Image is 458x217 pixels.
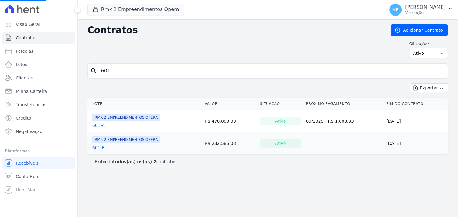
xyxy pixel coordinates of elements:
[16,102,46,108] span: Transferências
[92,136,160,143] span: RMK 2 EMPREENDIMENTOS OPERA
[260,117,301,125] div: Ativo
[202,132,258,155] td: R$ 232.585,08
[260,139,301,148] div: Ativo
[87,98,202,110] th: Lote
[92,145,105,151] a: 601-B
[384,98,448,110] th: Fim do Contrato
[2,157,75,169] a: Recebíveis
[304,98,384,110] th: Próximo Pagamento
[92,122,105,128] a: 601-A
[2,85,75,97] a: Minha Carteira
[2,58,75,71] a: Lotes
[5,147,73,155] div: Plataformas
[202,98,258,110] th: Valor
[90,67,97,75] i: search
[16,160,39,166] span: Recebíveis
[202,110,258,132] td: R$ 470.000,00
[306,119,354,124] a: 09/2025 - R$ 1.803,33
[97,65,446,77] input: Buscar por nome do lote
[87,4,184,15] button: Rmk 2 Empreendimentos Opera
[16,88,47,94] span: Minha Carteira
[87,25,381,36] h2: Contratos
[385,1,458,18] button: MR [PERSON_NAME] Ver opções
[113,159,156,164] b: todos(as) os(as) 2
[16,75,33,81] span: Clientes
[2,32,75,44] a: Contratos
[2,72,75,84] a: Clientes
[384,132,448,155] td: [DATE]
[2,18,75,30] a: Visão Geral
[384,110,448,132] td: [DATE]
[409,41,448,47] label: Situação:
[2,112,75,124] a: Crédito
[2,125,75,138] a: Negativação
[16,35,36,41] span: Contratos
[16,115,31,121] span: Crédito
[258,98,304,110] th: Situação
[16,21,40,27] span: Visão Geral
[410,83,448,93] button: Exportar
[16,128,43,135] span: Negativação
[16,48,33,54] span: Parcelas
[405,10,446,15] p: Ver opções
[16,61,27,68] span: Lotes
[2,99,75,111] a: Transferências
[405,4,446,10] p: [PERSON_NAME]
[392,8,399,12] span: MR
[2,170,75,183] a: Conta Hent
[2,45,75,57] a: Parcelas
[95,159,176,165] p: Exibindo contratos
[391,24,448,36] a: Adicionar Contrato
[16,173,40,180] span: Conta Hent
[92,114,160,121] span: RMK 2 EMPREENDIMENTOS OPERA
